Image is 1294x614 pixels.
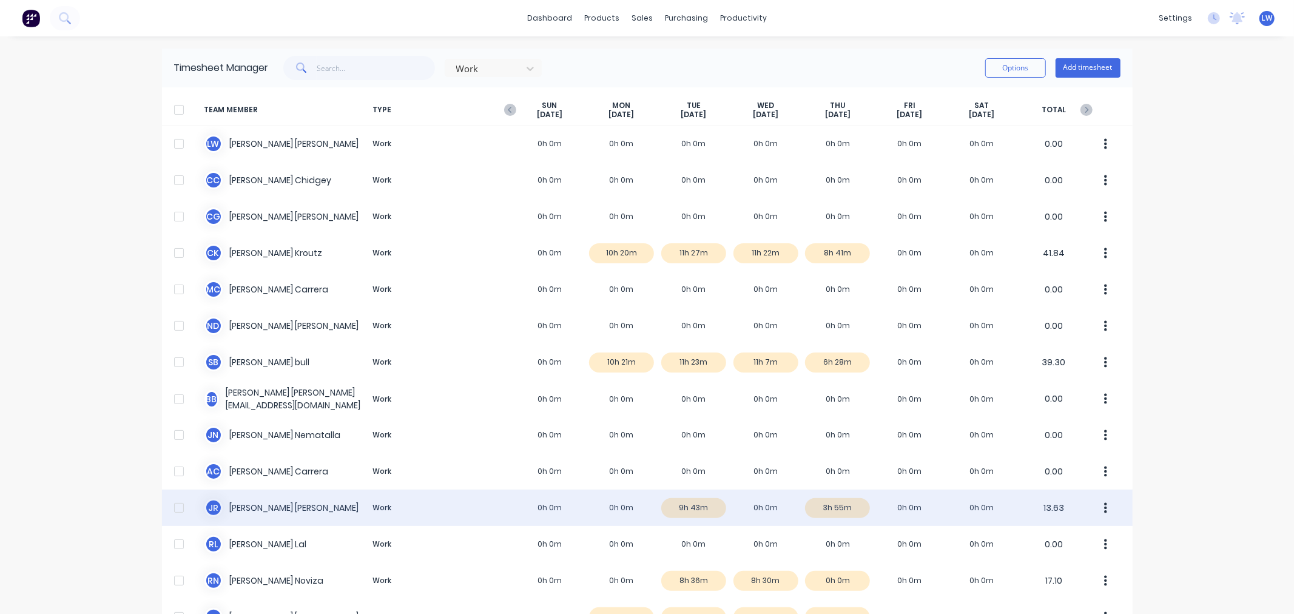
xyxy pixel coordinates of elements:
button: Add timesheet [1056,58,1120,78]
span: LW [1262,13,1273,24]
span: FRI [904,101,915,110]
img: Factory [22,9,40,27]
a: dashboard [521,9,578,27]
span: [DATE] [897,110,923,120]
span: SUN [542,101,557,110]
span: SAT [974,101,989,110]
span: TYPE [368,101,514,120]
div: purchasing [659,9,714,27]
span: THU [830,101,845,110]
span: WED [757,101,774,110]
div: productivity [714,9,773,27]
span: MON [613,101,631,110]
span: [DATE] [969,110,994,120]
span: TEAM MEMBER [204,101,368,120]
span: [DATE] [681,110,706,120]
input: Search... [317,56,435,80]
span: [DATE] [825,110,851,120]
div: products [578,9,625,27]
div: sales [625,9,659,27]
div: settings [1153,9,1198,27]
span: [DATE] [537,110,562,120]
span: [DATE] [609,110,635,120]
span: TOTAL [1018,101,1090,120]
button: Options [985,58,1046,78]
div: Timesheet Manager [174,61,269,75]
span: [DATE] [753,110,778,120]
span: TUE [687,101,701,110]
